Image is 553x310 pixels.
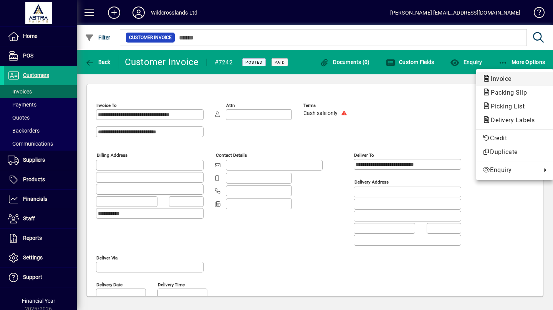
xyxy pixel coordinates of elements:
[482,89,531,96] span: Packing Slip
[482,103,528,110] span: Picking List
[482,166,538,175] span: Enquiry
[482,148,547,157] span: Duplicate
[482,116,539,124] span: Delivery Labels
[482,134,547,143] span: Credit
[482,75,515,82] span: Invoice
